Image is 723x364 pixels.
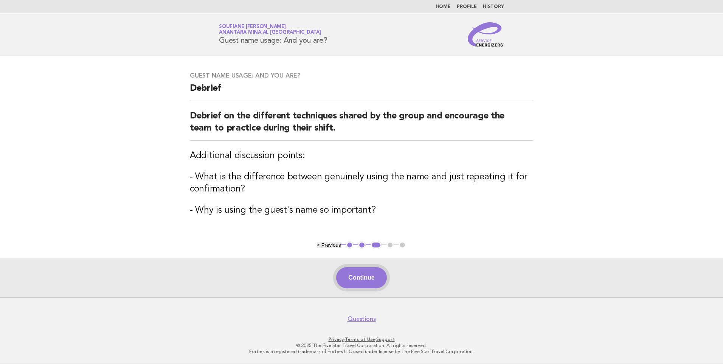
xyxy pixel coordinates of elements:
a: Terms of Use [345,337,375,342]
button: 3 [371,241,382,249]
p: © 2025 The Five Star Travel Corporation. All rights reserved. [130,342,593,348]
a: Profile [457,5,477,9]
h2: Debrief [190,82,533,101]
a: Soufiane [PERSON_NAME]Anantara Mina al [GEOGRAPHIC_DATA] [219,24,321,35]
span: Anantara Mina al [GEOGRAPHIC_DATA] [219,30,321,35]
a: Privacy [329,337,344,342]
button: 2 [358,241,366,249]
button: Continue [336,267,386,288]
a: Questions [348,315,376,323]
a: Home [436,5,451,9]
h3: Guest name usage: And you are? [190,72,533,79]
h3: - What is the difference between genuinely using the name and just repeating it for confirmation? [190,171,533,195]
h2: Debrief on the different techniques shared by the group and encourage the team to practice during... [190,110,533,141]
button: < Previous [317,242,341,248]
button: 1 [346,241,354,249]
img: Service Energizers [468,22,504,47]
p: · · [130,336,593,342]
a: Support [376,337,395,342]
h3: Additional discussion points: [190,150,533,162]
a: History [483,5,504,9]
p: Forbes is a registered trademark of Forbes LLC used under license by The Five Star Travel Corpora... [130,348,593,355]
h1: Guest name usage: And you are? [219,25,327,44]
h3: - Why is using the guest's name so important? [190,204,533,216]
